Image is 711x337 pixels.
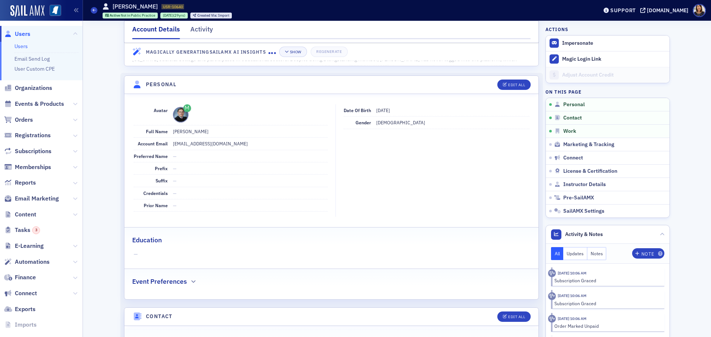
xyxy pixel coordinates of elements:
a: Orders [4,116,33,124]
button: Show [279,47,307,57]
div: Activity [548,315,556,323]
span: Personal [563,101,585,108]
span: Users [15,30,30,38]
a: Reports [4,179,36,187]
button: Updates [563,247,587,260]
div: Show [290,50,301,54]
span: Events & Products [15,100,64,108]
span: Marketing & Tracking [563,141,614,148]
button: [DOMAIN_NAME] [640,8,691,13]
span: USR-10640 [163,4,183,9]
span: Email Marketing [15,195,59,203]
span: Gender [355,119,371,125]
h4: Actions [545,26,568,33]
span: Preferred Name [134,153,168,159]
span: — [173,202,177,208]
span: Activity & Notes [565,230,603,238]
button: Magic Login Link [546,51,670,67]
time: 7/1/2025 10:06 AM [558,316,587,321]
button: All [551,247,564,260]
span: — [134,250,530,258]
img: SailAMX [50,5,61,16]
h2: Event Preferences [132,277,187,286]
div: Account Details [132,24,180,39]
a: Email Marketing [4,195,59,203]
span: Automations [15,258,50,266]
span: [DATE] [163,13,173,18]
a: View Homepage [44,5,61,17]
span: License & Certification [563,168,617,175]
button: Impersonate [562,40,593,47]
span: Exports [15,305,36,313]
a: Users [4,30,30,38]
a: Memberships [4,163,51,171]
span: E-Learning [15,242,44,250]
h4: Personal [146,81,176,88]
h4: Contact [146,313,173,320]
div: Activity [548,292,556,300]
button: Edit All [497,80,531,90]
span: Tasks [15,226,40,234]
button: Edit All [497,311,531,322]
a: Content [4,210,36,219]
div: Order Marked Unpaid [554,323,659,329]
a: User Custom CPE [14,65,55,72]
a: Exports [4,305,36,313]
a: E-Learning [4,242,44,250]
a: Imports [4,321,37,329]
a: Organizations [4,84,52,92]
time: 7/1/2025 10:06 AM [558,270,587,276]
span: Subscriptions [15,147,51,155]
span: Prior Name [144,202,168,208]
span: Work [563,128,576,135]
button: Note [632,248,664,259]
span: Connect [563,155,583,161]
span: Registrations [15,131,51,139]
div: Magic Login Link [562,56,666,63]
div: Support [610,7,636,14]
span: Created Via : [197,13,218,18]
span: [DATE] [376,107,390,113]
h1: [PERSON_NAME] [113,3,158,11]
span: Prefix [155,165,168,171]
h4: Magically Generating SailAMX AI Insights [146,48,268,55]
div: 1996-08-27 00:00:00 [160,13,188,18]
a: Automations [4,258,50,266]
span: Reports [15,179,36,187]
div: Edit All [508,315,525,319]
a: Tasks3 [4,226,40,234]
dd: [PERSON_NAME] [173,125,328,137]
span: — [173,165,177,171]
span: Content [15,210,36,219]
span: Not in Public Practice [121,13,155,18]
span: SailAMX Settings [563,208,604,215]
a: Email Send Log [14,55,50,62]
div: Activity [190,24,213,38]
span: Contact [563,115,582,121]
div: Adjust Account Credit [562,72,666,78]
span: Account Email [138,141,168,146]
dd: [DEMOGRAPHIC_DATA] [376,117,530,128]
a: Active Not in Public Practice [105,13,156,18]
a: Adjust Account Credit [546,67,670,83]
div: Activity [548,269,556,277]
span: — [173,190,177,196]
a: Subscriptions [4,147,51,155]
div: Note [641,252,654,256]
span: Profile [693,4,706,17]
span: Instructor Details [563,181,606,188]
div: Subscription Graced [554,277,659,284]
dd: [EMAIL_ADDRESS][DOMAIN_NAME] [173,138,328,149]
a: Finance [4,273,36,282]
a: Connect [4,289,37,297]
span: Avatar [154,107,168,113]
span: Active [110,13,121,18]
div: (29yrs) [163,13,185,18]
span: Pre-SailAMX [563,195,594,201]
a: Users [14,43,28,50]
div: Created Via: Import [190,13,232,18]
h2: Education [132,235,162,245]
button: Regenerate [311,47,347,57]
span: Date of Birth [344,107,371,113]
span: — [173,153,177,159]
